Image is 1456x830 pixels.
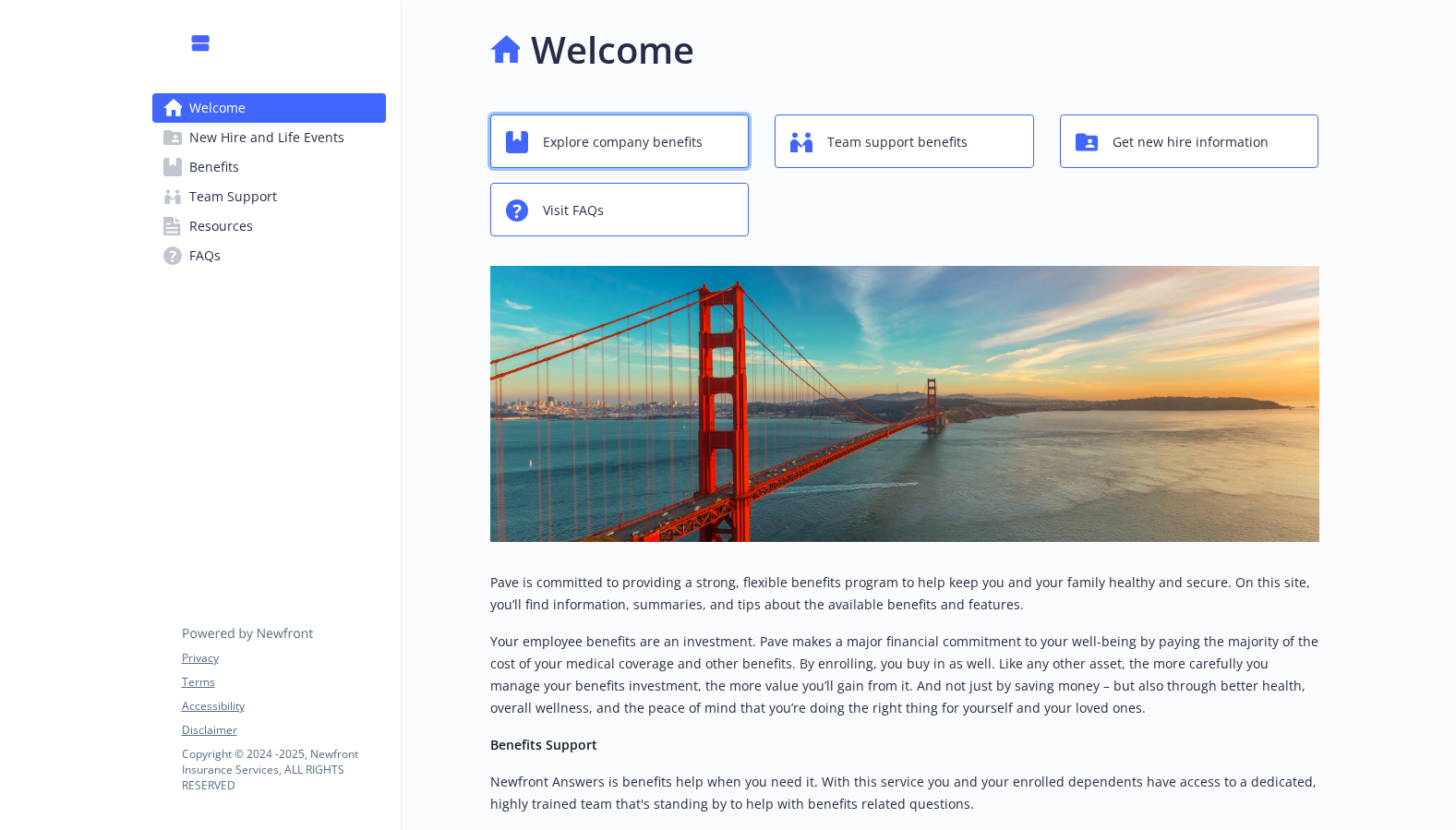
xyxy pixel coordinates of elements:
p: Newfront Answers is benefits help when you need it. With this service you and your enrolled depen... [490,771,1319,815]
span: Resources [189,211,253,241]
button: Explore company benefits [490,114,750,168]
a: Benefits [152,152,386,182]
strong: Benefits Support [490,736,597,753]
a: FAQs [152,241,386,271]
p: Copyright © 2024 - 2025 , Newfront Insurance Services, ALL RIGHTS RESERVED [182,746,385,793]
span: Benefits [189,152,239,182]
button: Visit FAQs [490,183,750,236]
span: FAQs [189,241,221,271]
p: Pave is committed to providing a strong, flexible benefits program to help keep you and your fami... [490,571,1319,616]
a: Accessibility [182,698,385,715]
a: Terms [182,674,385,691]
span: Visit FAQs [543,193,604,228]
span: Team support benefits [827,125,968,160]
a: Disclaimer [182,722,385,739]
a: Welcome [152,93,386,123]
a: Privacy [182,650,385,667]
p: Your employee benefits are an investment. Pave makes a major financial commitment to your well-be... [490,631,1319,719]
h1: Welcome [531,22,694,78]
span: Get new hire information [1113,125,1269,160]
a: Resources [152,211,386,241]
button: Get new hire information [1060,114,1319,168]
a: Team Support [152,182,386,211]
img: overview page banner [490,266,1319,542]
span: New Hire and Life Events [189,123,344,152]
span: Team Support [189,182,277,211]
a: New Hire and Life Events [152,123,386,152]
button: Team support benefits [775,114,1034,168]
span: Welcome [189,93,246,123]
span: Explore company benefits [543,125,703,160]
